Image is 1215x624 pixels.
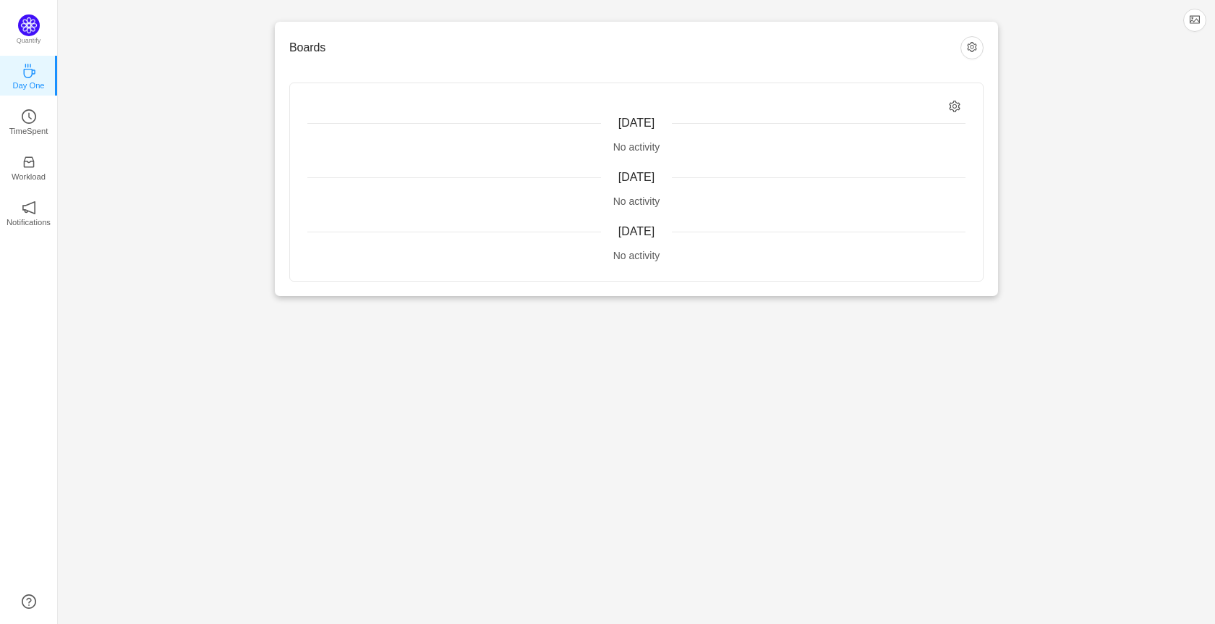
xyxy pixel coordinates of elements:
a: icon: coffeeDay One [22,68,36,83]
p: Workload [12,170,46,183]
h3: Boards [289,41,960,55]
a: icon: inboxWorkload [22,159,36,174]
button: icon: setting [960,36,984,59]
i: icon: inbox [22,155,36,169]
p: TimeSpent [9,125,48,138]
p: Day One [12,79,44,92]
span: [DATE] [618,117,655,129]
p: Quantify [17,36,41,46]
a: icon: notificationNotifications [22,205,36,219]
i: icon: coffee [22,64,36,78]
p: Notifications [7,216,51,229]
span: [DATE] [618,225,655,237]
span: [DATE] [618,171,655,183]
div: No activity [307,194,965,209]
i: icon: notification [22,201,36,215]
div: No activity [307,140,965,155]
a: icon: clock-circleTimeSpent [22,114,36,128]
i: icon: clock-circle [22,109,36,124]
i: icon: setting [949,101,961,113]
button: icon: picture [1183,9,1206,32]
div: No activity [307,248,965,263]
img: Quantify [18,14,40,36]
a: icon: question-circle [22,594,36,609]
